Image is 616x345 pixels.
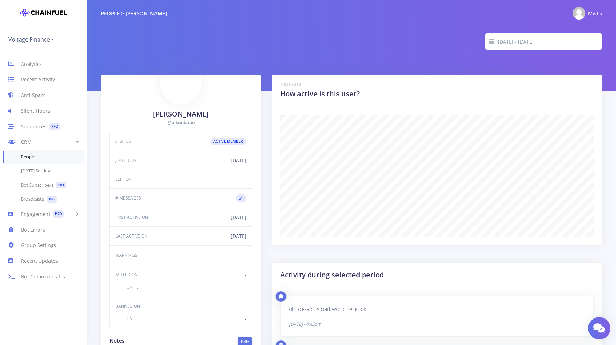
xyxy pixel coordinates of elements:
[53,210,64,218] span: PRO
[20,6,67,20] img: chainfuel-logo
[236,194,246,202] span: 61
[47,196,57,203] span: PRO
[245,175,246,183] span: -
[245,302,246,310] span: -
[109,119,252,126] div: @alkonbabe
[56,182,66,189] span: PRO
[210,138,246,145] span: active member
[231,213,246,221] span: [DATE]
[115,176,132,182] span: Left On
[289,305,585,314] p: oh. de-a`d is bad word here. ok.
[280,89,594,99] h2: How active is this user?
[127,316,138,322] span: Until
[115,233,147,239] span: Last Active On
[160,62,202,104] img: alkonbabe.jpg
[231,157,246,164] span: [DATE]
[115,138,131,144] span: status
[280,270,432,280] h2: Activity during selected period
[8,34,54,45] a: Voltage Finance
[49,123,60,130] span: PRO
[101,9,167,17] div: People > [PERSON_NAME]
[127,284,138,291] span: Until
[109,109,252,119] h2: [PERSON_NAME]
[115,195,141,201] span: # Messages
[245,284,246,291] span: -
[280,82,594,87] h6: Messages
[115,214,148,220] span: First Active On
[109,245,252,265] li: -
[3,150,84,164] a: People
[109,337,124,345] h4: Notes
[567,6,602,21] a: @mishadub95 Photo Misha
[245,315,246,322] span: -
[573,7,585,20] img: @mishadub95 Photo
[289,321,321,327] i: [DATE] - 4:45pm
[588,10,602,17] span: Misha
[115,157,137,164] span: Joined On
[115,272,138,278] span: Muted On
[115,303,140,309] span: Banned On
[231,232,246,240] span: [DATE]
[245,271,246,278] span: -
[115,252,137,258] span: Warnings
